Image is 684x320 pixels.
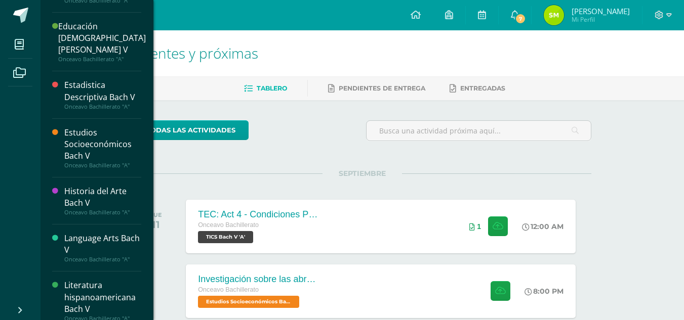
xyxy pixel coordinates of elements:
[133,120,249,140] a: todas las Actividades
[257,84,287,92] span: Tablero
[53,43,258,63] span: Actividades recientes y próximas
[328,80,425,97] a: Pendientes de entrega
[64,79,141,110] a: Estadistica Descriptiva Bach VOnceavo Bachillerato "A"
[64,103,141,110] div: Onceavo Bachillerato "A"
[367,121,591,141] input: Busca una actividad próxima aquí...
[339,84,425,92] span: Pendientes de entrega
[572,15,630,24] span: Mi Perfil
[64,280,141,314] div: Literatura hispanoamericana Bach V
[198,209,319,220] div: TEC: Act 4 - Condiciones Python
[198,221,259,228] span: Onceavo Bachillerato
[64,233,141,263] a: Language Arts Bach VOnceavo Bachillerato "A"
[525,287,564,296] div: 8:00 PM
[515,13,526,24] span: 7
[58,21,146,56] div: Educación [DEMOGRAPHIC_DATA][PERSON_NAME] V
[544,5,564,25] img: 08ffd7a281e218a47056843f4a90a7e2.png
[64,186,141,216] a: Historia del Arte Bach VOnceavo Bachillerato "A"
[58,21,146,63] a: Educación [DEMOGRAPHIC_DATA][PERSON_NAME] VOnceavo Bachillerato "A"
[64,186,141,209] div: Historia del Arte Bach V
[64,209,141,216] div: Onceavo Bachillerato "A"
[460,84,505,92] span: Entregadas
[64,127,141,169] a: Estudios Socioeconómicos Bach VOnceavo Bachillerato "A"
[244,80,287,97] a: Tablero
[64,256,141,263] div: Onceavo Bachillerato "A"
[150,218,162,231] div: 11
[64,162,141,169] div: Onceavo Bachillerato "A"
[64,233,141,256] div: Language Arts Bach V
[450,80,505,97] a: Entregadas
[198,286,259,293] span: Onceavo Bachillerato
[64,127,141,162] div: Estudios Socioeconómicos Bach V
[477,222,481,231] span: 1
[58,56,146,63] div: Onceavo Bachillerato "A"
[522,222,564,231] div: 12:00 AM
[469,222,481,231] div: Archivos entregados
[64,79,141,103] div: Estadistica Descriptiva Bach V
[323,169,402,178] span: SEPTIEMBRE
[572,6,630,16] span: [PERSON_NAME]
[150,211,162,218] div: JUE
[198,231,253,243] span: TICS Bach V 'A'
[198,274,319,285] div: Investigación sobre las abronias
[198,296,299,308] span: Estudios Socioeconómicos Bach V 'A'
